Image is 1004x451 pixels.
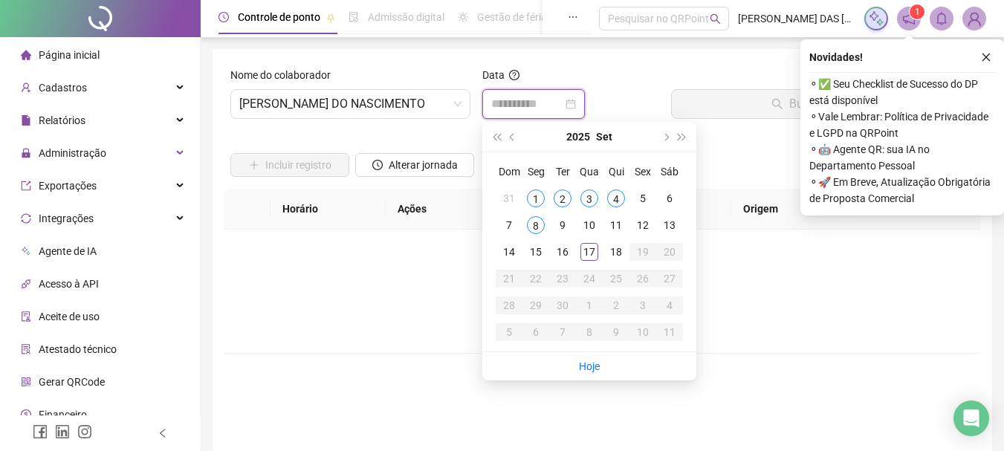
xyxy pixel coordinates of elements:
span: Financeiro [39,409,87,421]
span: question-circle [509,70,519,80]
span: facebook [33,424,48,439]
span: close [981,52,991,62]
div: 9 [607,323,625,341]
div: 23 [554,270,571,288]
div: 1 [580,296,598,314]
div: 7 [554,323,571,341]
div: 3 [580,189,598,207]
th: Seg [522,158,549,185]
span: Gestão de férias [477,11,552,23]
span: qrcode [21,377,31,387]
div: 13 [661,216,678,234]
span: ⚬ 🤖 Agente QR: sua IA no Departamento Pessoal [809,141,995,174]
td: 2025-09-18 [603,239,629,265]
button: Buscar registros [671,89,974,119]
span: pushpin [326,13,335,22]
button: super-next-year [674,122,690,152]
span: Gerar QRCode [39,376,105,388]
td: 2025-09-29 [522,292,549,319]
span: ellipsis [568,12,578,22]
div: 5 [500,323,518,341]
td: 2025-09-05 [629,185,656,212]
td: 2025-10-09 [603,319,629,345]
td: 2025-09-11 [603,212,629,239]
div: 12 [634,216,652,234]
td: 2025-10-10 [629,319,656,345]
div: 30 [554,296,571,314]
div: 11 [661,323,678,341]
div: 8 [527,216,545,234]
span: linkedin [55,424,70,439]
td: 2025-09-01 [522,185,549,212]
td: 2025-09-09 [549,212,576,239]
td: 2025-09-22 [522,265,549,292]
div: 20 [661,243,678,261]
sup: 1 [910,4,924,19]
span: home [21,50,31,60]
td: 2025-09-06 [656,185,683,212]
td: 2025-10-08 [576,319,603,345]
td: 2025-09-14 [496,239,522,265]
td: 2025-09-08 [522,212,549,239]
div: 15 [527,243,545,261]
span: api [21,279,31,289]
span: Página inicial [39,49,100,61]
div: Não há dados [242,301,962,317]
span: Data [482,69,505,81]
div: 6 [527,323,545,341]
span: Acesso à API [39,278,99,290]
span: lock [21,148,31,158]
th: Ações [386,189,488,230]
td: 2025-09-30 [549,292,576,319]
th: Qua [576,158,603,185]
td: 2025-10-01 [576,292,603,319]
div: 9 [554,216,571,234]
td: 2025-09-02 [549,185,576,212]
div: 8 [580,323,598,341]
td: 2025-09-17 [576,239,603,265]
td: 2025-10-07 [549,319,576,345]
button: Alterar jornada [355,153,474,177]
a: Alterar jornada [355,160,474,172]
div: 18 [607,243,625,261]
div: 2 [607,296,625,314]
div: 25 [607,270,625,288]
span: sun [458,12,468,22]
div: 11 [607,216,625,234]
div: 10 [634,323,652,341]
span: [PERSON_NAME] DAS [PERSON_NAME] COMERCIAL [738,10,855,27]
th: Ter [549,158,576,185]
div: 21 [500,270,518,288]
span: Atestado técnico [39,343,117,355]
img: 88193 [963,7,985,30]
span: Alterar jornada [389,157,458,173]
span: instagram [77,424,92,439]
div: 6 [661,189,678,207]
td: 2025-10-03 [629,292,656,319]
td: 2025-10-06 [522,319,549,345]
td: 2025-09-25 [603,265,629,292]
th: Sáb [656,158,683,185]
th: Origem [731,189,845,230]
td: 2025-09-10 [576,212,603,239]
button: next-year [657,122,673,152]
td: 2025-09-16 [549,239,576,265]
div: 26 [634,270,652,288]
td: 2025-09-15 [522,239,549,265]
button: Incluir registro [230,153,349,177]
span: search [710,13,721,25]
td: 2025-09-12 [629,212,656,239]
th: Dom [496,158,522,185]
td: 2025-09-03 [576,185,603,212]
div: 31 [500,189,518,207]
span: Cadastros [39,82,87,94]
span: ⚬ Vale Lembrar: Política de Privacidade e LGPD na QRPoint [809,108,995,141]
div: 27 [661,270,678,288]
span: Novidades ! [809,49,863,65]
span: file-done [349,12,359,22]
th: Sex [629,158,656,185]
td: 2025-10-11 [656,319,683,345]
img: sparkle-icon.fc2bf0ac1784a2077858766a79e2daf3.svg [868,10,884,27]
div: 19 [634,243,652,261]
span: Integrações [39,212,94,224]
